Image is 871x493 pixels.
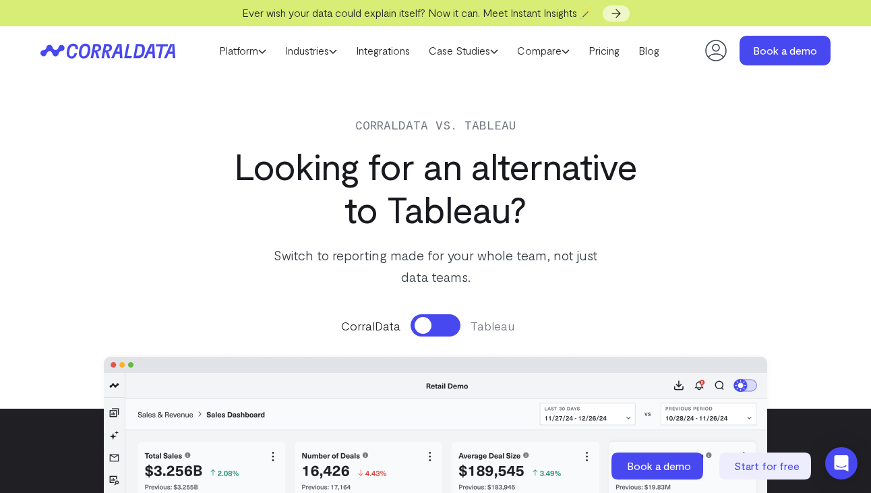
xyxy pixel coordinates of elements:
a: Start for free [719,453,814,480]
div: Open Intercom Messenger [825,447,858,480]
a: Blog [629,40,669,61]
a: Book a demo [611,453,706,480]
a: Case Studies [419,40,508,61]
a: Compare [508,40,579,61]
p: Switch to reporting made for your whole team, not just data teams. [264,244,607,287]
span: CorralData [320,317,400,335]
a: Industries [276,40,347,61]
span: Book a demo [627,459,691,472]
span: Tableau [471,317,551,335]
a: Book a demo [740,36,831,65]
a: Integrations [347,40,419,61]
a: Pricing [579,40,629,61]
a: Platform [210,40,276,61]
span: Ever wish your data could explain itself? Now it can. Meet Instant Insights 🪄 [242,6,593,19]
span: Start for free [734,459,800,472]
p: Corraldata vs. Tableau [217,115,654,134]
h1: Looking for an alternative to Tableau? [217,144,654,231]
